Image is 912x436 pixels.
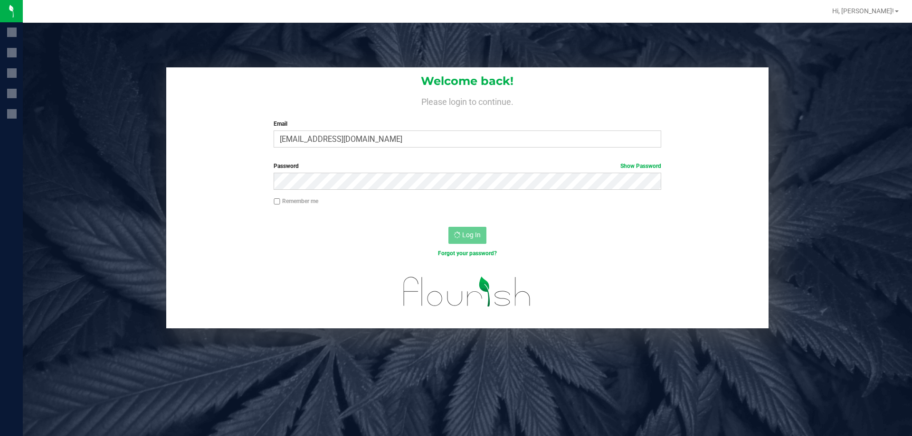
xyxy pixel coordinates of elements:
[166,75,769,87] h1: Welcome back!
[274,120,661,128] label: Email
[620,163,661,169] a: Show Password
[274,198,280,205] input: Remember me
[392,268,542,316] img: flourish_logo.svg
[462,231,481,239] span: Log In
[832,7,894,15] span: Hi, [PERSON_NAME]!
[448,227,486,244] button: Log In
[274,197,318,205] label: Remember me
[166,95,769,106] h4: Please login to continue.
[274,163,299,169] span: Password
[438,250,497,257] a: Forgot your password?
